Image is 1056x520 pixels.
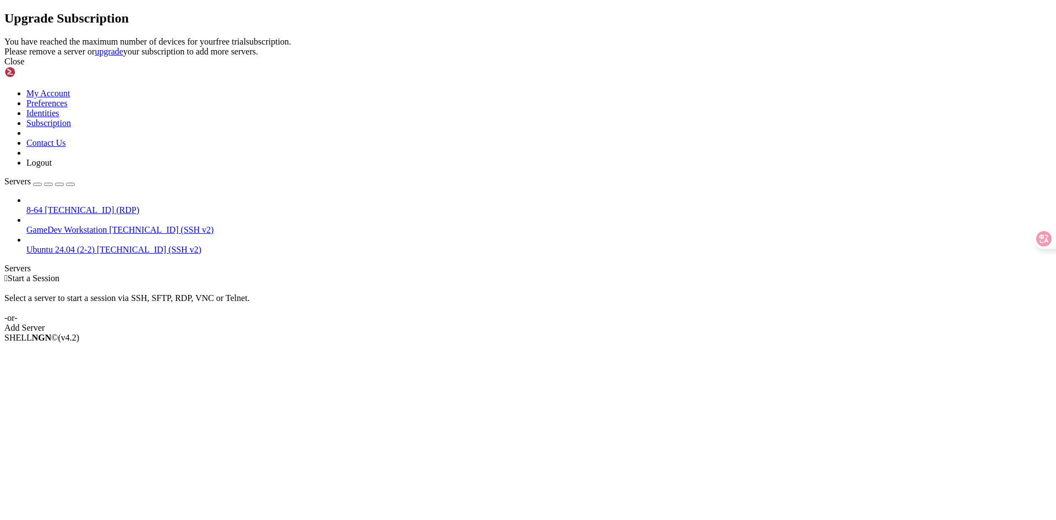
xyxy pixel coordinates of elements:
[26,205,42,215] span: 8-64
[26,225,1052,235] a: GameDev Workstation [TECHNICAL_ID] (SSH v2)
[26,118,71,128] a: Subscription
[4,177,31,186] span: Servers
[26,245,1052,255] a: Ubuntu 24.04 (2-2) [TECHNICAL_ID] (SSH v2)
[26,205,1052,215] a: 8-64 [TECHNICAL_ID] (RDP)
[4,264,1052,273] div: Servers
[4,323,1052,333] div: Add Server
[97,245,201,254] span: [TECHNICAL_ID] (SSH v2)
[4,273,8,283] span: 
[4,37,1052,57] div: You have reached the maximum number of devices for your free trial subscription. Please remove a ...
[26,215,1052,235] li: GameDev Workstation [TECHNICAL_ID] (SSH v2)
[26,158,52,167] a: Logout
[4,177,75,186] a: Servers
[32,333,52,342] b: NGN
[26,225,107,234] span: GameDev Workstation
[26,235,1052,255] li: Ubuntu 24.04 (2-2) [TECHNICAL_ID] (SSH v2)
[4,11,1052,26] h2: Upgrade Subscription
[4,333,79,342] span: SHELL ©
[26,89,70,98] a: My Account
[26,98,68,108] a: Preferences
[26,195,1052,215] li: 8-64 [TECHNICAL_ID] (RDP)
[109,225,213,234] span: [TECHNICAL_ID] (SSH v2)
[26,245,95,254] span: Ubuntu 24.04 (2-2)
[95,47,123,56] a: upgrade
[4,67,68,78] img: Shellngn
[58,333,80,342] span: 4.2.0
[26,138,66,147] a: Contact Us
[8,273,59,283] span: Start a Session
[26,108,59,118] a: Identities
[4,283,1052,323] div: Select a server to start a session via SSH, SFTP, RDP, VNC or Telnet. -or-
[4,57,1052,67] div: Close
[45,205,139,215] span: [TECHNICAL_ID] (RDP)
